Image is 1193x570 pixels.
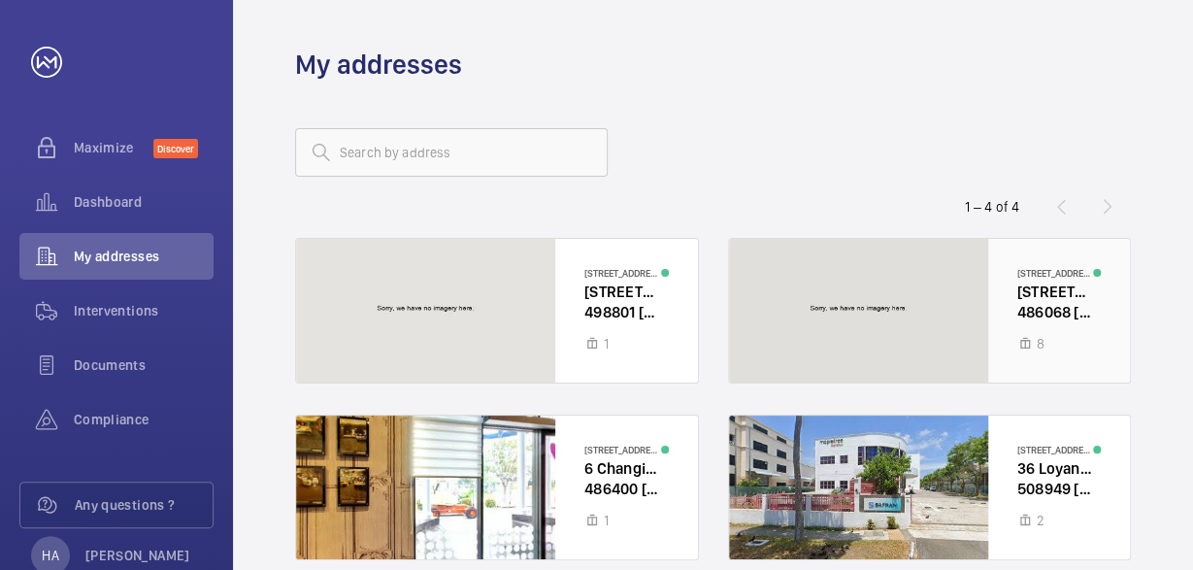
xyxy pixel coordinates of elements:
span: Any questions ? [75,495,213,515]
span: Documents [74,355,214,375]
span: My addresses [74,247,214,266]
p: [PERSON_NAME] [85,546,190,565]
span: Interventions [74,301,214,320]
p: HA [42,546,58,565]
div: 1 – 4 of 4 [965,197,1019,217]
span: Maximize [74,138,153,157]
span: Dashboard [74,192,214,212]
h1: My addresses [295,47,462,83]
span: Discover [153,139,198,158]
span: Compliance [74,410,214,429]
input: Search by address [295,128,608,177]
